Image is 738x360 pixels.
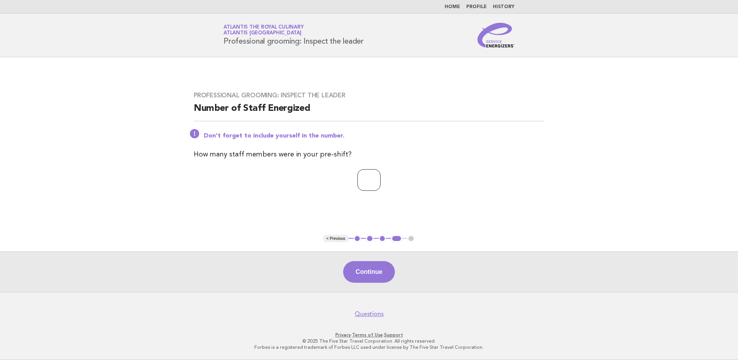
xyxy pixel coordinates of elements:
a: History [493,5,515,9]
button: Continue [343,261,394,283]
button: 1 [354,235,361,243]
button: 2 [366,235,374,243]
p: How many staff members were in your pre-shift? [194,149,544,160]
button: < Previous [323,235,348,243]
a: Support [384,332,403,338]
p: © 2025 The Five Star Travel Corporation. All rights reserved. [133,338,605,344]
p: · · [133,332,605,338]
h1: Professional grooming: Inspect the leader [223,25,364,45]
button: 4 [391,235,402,243]
img: Service Energizers [477,23,515,48]
button: 3 [379,235,386,243]
a: Profile [466,5,487,9]
h2: Number of Staff Energized [194,102,544,121]
a: Atlantis the Royal CulinaryAtlantis [GEOGRAPHIC_DATA] [223,25,303,36]
span: Atlantis [GEOGRAPHIC_DATA] [223,31,301,36]
h3: Professional grooming: Inspect the leader [194,92,544,99]
a: Privacy [335,332,351,338]
a: Terms of Use [352,332,383,338]
a: Questions [355,310,384,318]
p: Don't forget to include yourself in the number. [204,132,544,140]
a: Home [445,5,460,9]
p: Forbes is a registered trademark of Forbes LLC used under license by The Five Star Travel Corpora... [133,344,605,350]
